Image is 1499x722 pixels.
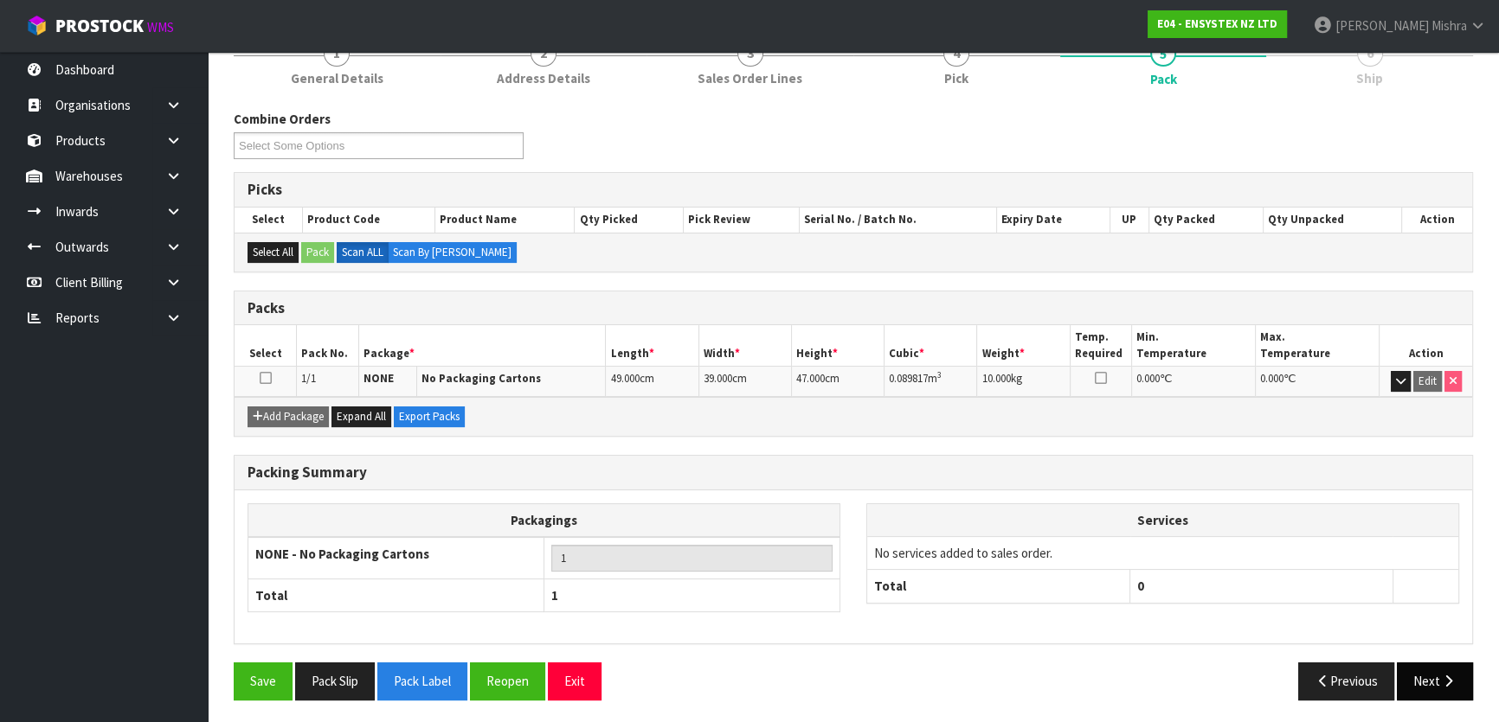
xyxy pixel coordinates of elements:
[435,208,575,232] th: Product Name
[248,503,840,537] th: Packagings
[977,367,1070,397] td: kg
[698,325,791,366] th: Width
[1256,367,1380,397] td: ℃
[1397,662,1473,700] button: Next
[704,371,732,386] span: 39.000
[1132,325,1256,366] th: Min. Temperature
[248,464,1459,481] h3: Packing Summary
[1157,16,1277,31] strong: E04 - ENSYSTEX NZ LTD
[1356,69,1383,87] span: Ship
[867,570,1130,603] th: Total
[531,41,556,67] span: 2
[1431,17,1467,34] span: Mishra
[937,369,942,380] sup: 3
[1132,367,1256,397] td: ℃
[575,208,684,232] th: Qty Picked
[791,325,884,366] th: Height
[337,242,389,263] label: Scan ALL
[1401,208,1472,232] th: Action
[234,662,293,700] button: Save
[248,300,1459,316] h3: Packs
[1298,662,1395,700] button: Previous
[943,41,969,67] span: 4
[248,242,299,263] button: Select All
[1335,17,1429,34] span: [PERSON_NAME]
[248,406,329,427] button: Add Package
[363,371,394,386] strong: NONE
[301,242,334,263] button: Pack
[235,208,302,232] th: Select
[551,587,558,604] span: 1
[867,536,1458,569] td: No services added to sales order.
[981,371,1010,386] span: 10.000
[377,662,467,700] button: Pack Label
[977,325,1070,366] th: Weight
[885,367,977,397] td: m
[1150,70,1177,88] span: Pack
[234,97,1473,713] span: Pack
[698,69,802,87] span: Sales Order Lines
[301,371,316,386] span: 1/1
[337,409,386,424] span: Expand All
[610,371,639,386] span: 49.000
[1380,325,1472,366] th: Action
[302,208,434,232] th: Product Code
[1110,208,1148,232] th: UP
[324,41,350,67] span: 1
[248,578,544,611] th: Total
[684,208,800,232] th: Pick Review
[394,406,465,427] button: Export Packs
[235,325,297,366] th: Select
[800,208,997,232] th: Serial No. / Batch No.
[791,367,884,397] td: cm
[1256,325,1380,366] th: Max. Temperature
[297,325,359,366] th: Pack No.
[1070,325,1132,366] th: Temp. Required
[737,41,763,67] span: 3
[944,69,968,87] span: Pick
[388,242,517,263] label: Scan By [PERSON_NAME]
[55,15,144,37] span: ProStock
[867,504,1458,537] th: Services
[470,662,545,700] button: Reopen
[291,69,383,87] span: General Details
[421,371,541,386] strong: No Packaging Cartons
[295,662,375,700] button: Pack Slip
[1136,371,1160,386] span: 0.000
[1357,41,1383,67] span: 6
[331,406,391,427] button: Expand All
[1137,578,1144,594] span: 0
[606,367,698,397] td: cm
[1148,10,1287,38] a: E04 - ENSYSTEX NZ LTD
[234,110,331,128] label: Combine Orders
[1260,371,1283,386] span: 0.000
[1150,41,1176,67] span: 5
[1264,208,1402,232] th: Qty Unpacked
[885,325,977,366] th: Cubic
[497,69,590,87] span: Address Details
[248,182,1459,198] h3: Picks
[606,325,698,366] th: Length
[26,15,48,36] img: cube-alt.png
[358,325,606,366] th: Package
[996,208,1110,232] th: Expiry Date
[1148,208,1263,232] th: Qty Packed
[698,367,791,397] td: cm
[1413,371,1442,392] button: Edit
[796,371,825,386] span: 47.000
[889,371,928,386] span: 0.089817
[147,19,174,35] small: WMS
[548,662,602,700] button: Exit
[255,546,429,562] strong: NONE - No Packaging Cartons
